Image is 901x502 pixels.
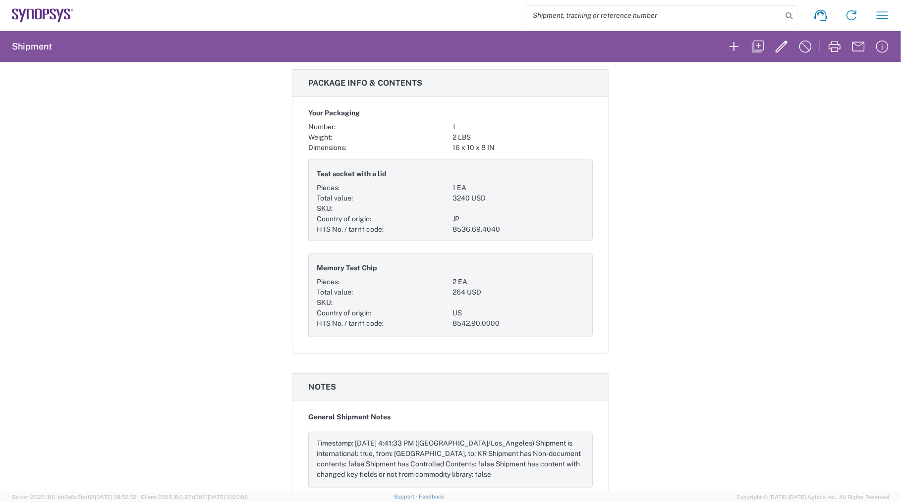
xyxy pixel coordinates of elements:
[308,144,346,151] span: Dimensions:
[308,382,336,392] span: Notes
[308,78,422,88] span: Package info & contents
[95,494,136,500] span: [DATE] 09:52:52
[452,193,584,203] div: 3240 USD
[308,123,336,131] span: Number:
[317,184,339,192] span: Pieces:
[141,494,248,500] span: Client: 2025.18.0-27d3021
[419,494,444,500] a: Feedback
[452,132,593,143] div: 2 LBS
[208,494,248,500] span: [DATE] 10:20:09
[317,194,353,202] span: Total value:
[317,299,333,306] span: SKU:
[452,287,584,298] div: 264 USD
[317,225,384,233] span: HTS No. / tariff code:
[525,6,782,25] input: Shipment, tracking or reference number
[317,438,584,480] div: Timestamp: [DATE] 4:41:33 PM ([GEOGRAPHIC_DATA]/Los_Angeles) Shipment is international: true, fro...
[452,318,584,329] div: 8542.90.0000
[317,215,371,223] span: Country of origin:
[452,224,584,235] div: 8536.69.4040
[308,133,332,141] span: Weight:
[452,183,584,193] div: 1 EA
[317,278,339,286] span: Pieces:
[452,277,584,287] div: 2 EA
[317,204,333,212] span: SKU:
[317,288,353,296] span: Total value:
[12,494,136,500] span: Server: 2025.18.0-bb0e0c2bd68
[317,263,377,273] span: Memory Test Chip
[308,412,391,422] span: General Shipment Notes
[394,494,419,500] a: Support
[12,41,52,52] h2: Shipment
[317,309,371,317] span: Country of origin:
[736,493,889,502] span: Copyright © [DATE]-[DATE] Agistix Inc., All Rights Reserved
[317,319,384,327] span: HTS No. / tariff code:
[452,308,584,318] div: US
[452,214,584,224] div: JP
[308,108,360,118] span: Your Packaging
[317,169,387,179] span: Test socket with a lid
[452,143,593,153] div: 16 x 10 x 8 IN
[452,122,593,132] div: 1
